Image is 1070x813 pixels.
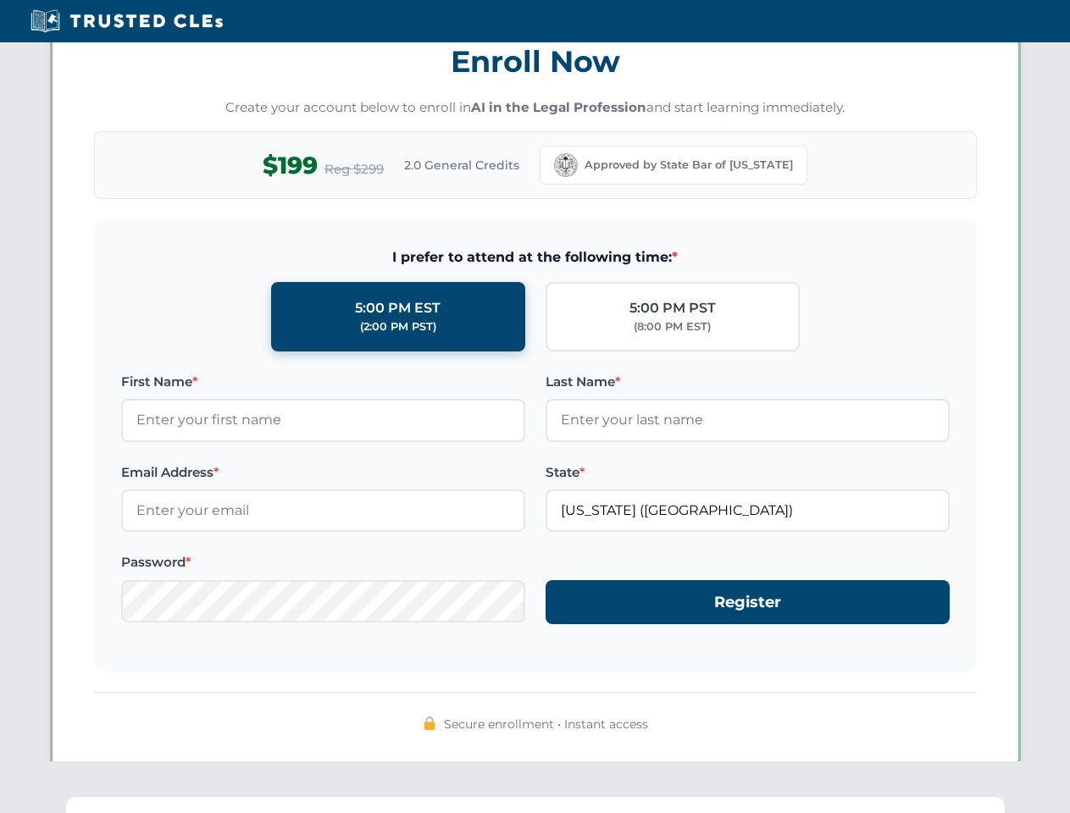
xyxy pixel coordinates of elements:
[355,297,441,319] div: 5:00 PM EST
[444,715,648,733] span: Secure enrollment • Instant access
[121,372,525,392] label: First Name
[121,462,525,483] label: Email Address
[94,35,977,88] h3: Enroll Now
[121,399,525,441] input: Enter your first name
[546,462,950,483] label: State
[629,297,716,319] div: 5:00 PM PST
[94,98,977,118] p: Create your account below to enroll in and start learning immediately.
[121,246,950,268] span: I prefer to attend at the following time:
[263,147,318,185] span: $199
[25,8,228,34] img: Trusted CLEs
[423,716,436,730] img: 🔒
[121,489,525,532] input: Enter your email
[121,552,525,572] label: Password
[404,156,519,174] span: 2.0 General Credits
[585,157,793,174] span: Approved by State Bar of [US_STATE]
[634,318,711,335] div: (8:00 PM EST)
[546,399,950,441] input: Enter your last name
[360,318,436,335] div: (2:00 PM PST)
[471,99,646,115] strong: AI in the Legal Profession
[554,153,578,177] img: California Bar
[546,580,950,625] button: Register
[546,372,950,392] label: Last Name
[324,159,384,180] span: Reg $299
[546,489,950,532] input: California (CA)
